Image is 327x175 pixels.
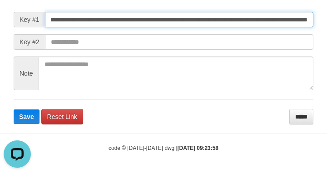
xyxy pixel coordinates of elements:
strong: [DATE] 09:23:58 [178,145,218,151]
span: Reset Link [47,113,77,120]
a: Reset Link [41,109,83,124]
button: Open LiveChat chat widget [4,4,31,31]
small: code © [DATE]-[DATE] dwg | [109,145,218,151]
span: Note [14,57,39,90]
button: Save [14,109,40,124]
span: Save [19,113,34,120]
span: Key #1 [14,12,45,27]
span: Key #2 [14,34,45,50]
